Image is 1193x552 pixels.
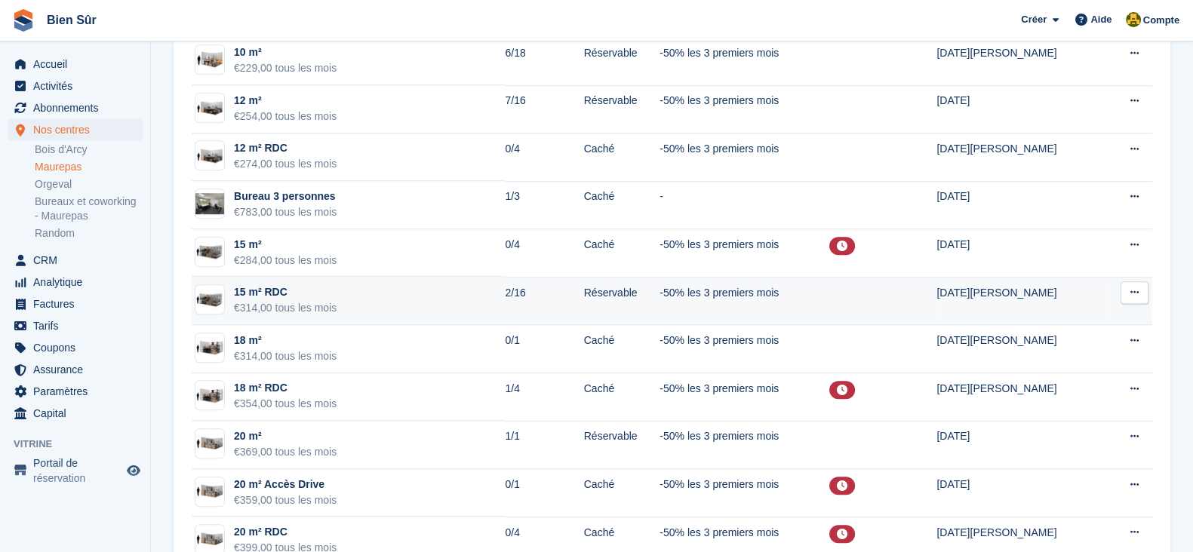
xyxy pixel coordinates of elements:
div: €354,00 tous les mois [234,396,337,412]
div: 20 m² RDC [234,524,337,540]
img: box-18m2.jpg [195,433,224,455]
img: box-18m2.jpg [195,529,224,550]
td: 2/16 [506,277,584,325]
div: 18 m² RDC [234,380,337,396]
td: [DATE] [936,469,1107,517]
td: 1/4 [506,373,584,422]
td: [DATE] [936,85,1107,133]
div: €359,00 tous les mois [234,492,337,508]
a: menu [8,455,143,486]
a: menu [8,337,143,358]
div: €229,00 tous les mois [234,60,337,76]
a: Boutique d'aperçu [125,462,143,480]
span: Factures [33,293,124,314]
td: Caché [584,229,660,278]
span: Accueil [33,54,124,75]
span: Tarifs [33,315,124,336]
img: bIMG_3621.JPG [195,193,224,215]
td: Réservable [584,277,660,325]
td: Réservable [584,37,660,85]
td: 0/4 [506,229,584,278]
div: 12 m² [234,93,337,109]
div: €284,00 tous les mois [234,253,337,268]
span: Analytique [33,271,124,293]
a: Bois d'Arcy [35,143,143,157]
a: Maurepas [35,160,143,174]
a: menu [8,97,143,118]
span: Paramètres [33,381,124,402]
div: 15 m² [234,237,337,253]
span: Compte [1143,13,1179,28]
span: Nos centres [33,119,124,140]
img: stora-icon-8386f47178a22dfd0bd8f6a31ec36ba5ce8667c1dd55bd0f319d3a0aa187defe.svg [12,9,35,32]
td: [DATE] [936,421,1107,469]
td: [DATE] [936,229,1107,278]
a: menu [8,271,143,293]
span: Capital [33,403,124,424]
td: Caché [584,181,660,229]
a: menu [8,119,143,140]
td: 1/1 [506,421,584,469]
span: CRM [33,250,124,271]
img: box-12m2.jpg [195,97,224,119]
td: 0/1 [506,469,584,517]
td: Caché [584,469,660,517]
img: box-15m2.jpg [195,385,224,406]
td: -50% les 3 premiers mois [660,37,829,85]
td: - [660,181,829,229]
td: 6/18 [506,37,584,85]
td: [DATE][PERSON_NAME] [936,325,1107,373]
div: Bureau 3 personnes [234,189,337,204]
a: menu [8,54,143,75]
td: [DATE][PERSON_NAME] [936,277,1107,325]
td: Caché [584,133,660,182]
div: 18 m² [234,333,337,348]
span: Créer [1021,12,1047,27]
td: Caché [584,373,660,422]
td: -50% les 3 premiers mois [660,373,829,422]
td: -50% les 3 premiers mois [660,469,829,517]
td: -50% les 3 premiers mois [660,421,829,469]
td: -50% les 3 premiers mois [660,133,829,182]
td: [DATE][PERSON_NAME] [936,133,1107,182]
td: Caché [584,325,660,373]
a: Random [35,226,143,241]
a: menu [8,293,143,314]
img: box-15m2.jpg [195,337,224,359]
div: €254,00 tous les mois [234,109,337,124]
img: box-12m2.jpg [195,145,224,167]
div: €274,00 tous les mois [234,156,337,172]
td: [DATE][PERSON_NAME] [936,373,1107,422]
div: 10 m² [234,44,337,60]
img: box-14m2.jpg [195,289,224,311]
div: €783,00 tous les mois [234,204,337,220]
img: Fatima Kelaaoui [1126,12,1141,27]
a: Orgeval [35,177,143,192]
div: €369,00 tous les mois [234,444,337,460]
div: €314,00 tous les mois [234,300,337,316]
td: -50% les 3 premiers mois [660,85,829,133]
span: Portail de réservation [33,455,124,486]
a: menu [8,75,143,97]
td: -50% les 3 premiers mois [660,277,829,325]
a: menu [8,250,143,271]
td: 0/4 [506,133,584,182]
td: Réservable [584,85,660,133]
span: Assurance [33,359,124,380]
div: 12 m² RDC [234,140,337,156]
td: [DATE][PERSON_NAME] [936,37,1107,85]
a: Bien Sûr [41,8,103,32]
div: €314,00 tous les mois [234,348,337,364]
a: menu [8,381,143,402]
td: -50% les 3 premiers mois [660,325,829,373]
img: box-10m2.jpg [195,49,224,71]
div: 20 m² [234,428,337,444]
span: Vitrine [14,437,150,452]
a: menu [8,315,143,336]
span: Coupons [33,337,124,358]
div: 15 m² RDC [234,284,337,300]
span: Activités [33,75,124,97]
td: 7/16 [506,85,584,133]
td: Réservable [584,421,660,469]
a: menu [8,403,143,424]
